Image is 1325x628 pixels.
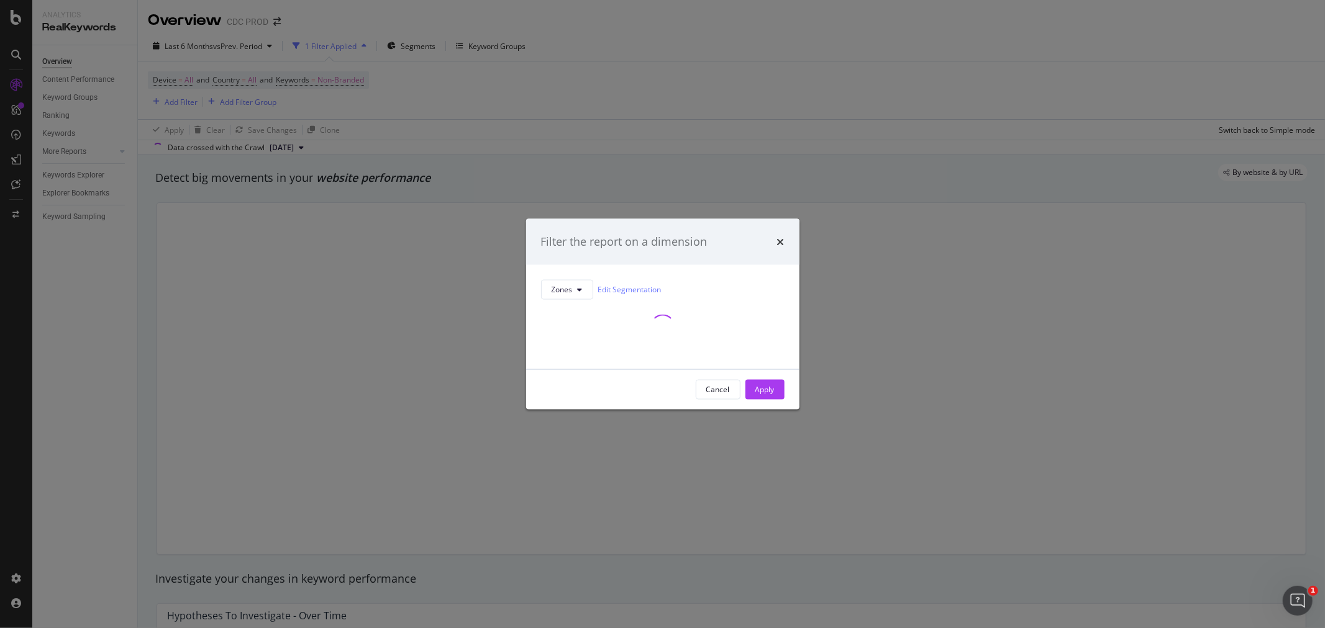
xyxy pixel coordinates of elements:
div: modal [526,219,799,410]
div: Filter the report on a dimension [541,234,708,250]
span: 1 [1308,586,1318,596]
button: Apply [745,379,785,399]
div: Cancel [706,384,730,395]
button: Zones [541,279,593,299]
iframe: Intercom live chat [1283,586,1313,616]
button: Cancel [696,379,740,399]
a: Edit Segmentation [598,283,662,296]
div: Apply [755,384,775,395]
span: Zones [552,284,573,295]
div: times [777,234,785,250]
